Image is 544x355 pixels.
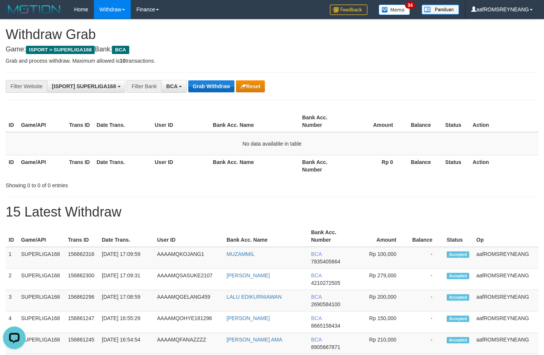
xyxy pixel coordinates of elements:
[6,205,538,220] h1: 15 Latest Withdraw
[470,155,538,176] th: Action
[311,337,322,343] span: BCA
[210,111,299,132] th: Bank Acc. Name
[299,111,347,132] th: Bank Acc. Number
[473,333,538,354] td: aafROMSREYNEANG
[6,311,18,333] td: 4
[442,111,470,132] th: Status
[447,316,469,322] span: Accepted
[354,247,408,269] td: Rp 100,000
[447,251,469,258] span: Accepted
[473,290,538,311] td: aafROMSREYNEANG
[354,269,408,290] td: Rp 279,000
[473,269,538,290] td: aafROMSREYNEANG
[18,333,65,354] td: SUPERLIGA168
[94,111,152,132] th: Date Trans.
[311,301,340,307] span: Copy 2690584100 to clipboard
[347,155,404,176] th: Rp 0
[227,315,270,321] a: [PERSON_NAME]
[6,155,18,176] th: ID
[154,290,224,311] td: AAAAMQGELANG459
[447,337,469,343] span: Accepted
[166,83,177,89] span: BCA
[99,247,154,269] td: [DATE] 17:09:59
[112,46,129,54] span: BCA
[65,290,99,311] td: 156862296
[308,226,354,247] th: Bank Acc. Number
[152,111,210,132] th: User ID
[347,111,404,132] th: Amount
[52,83,116,89] span: [ISPORT] SUPERLIGA168
[99,333,154,354] td: [DATE] 16:54:54
[6,269,18,290] td: 2
[65,333,99,354] td: 156861245
[6,247,18,269] td: 1
[447,294,469,301] span: Accepted
[408,226,444,247] th: Balance
[6,111,18,132] th: ID
[442,155,470,176] th: Status
[152,155,210,176] th: User ID
[311,280,340,286] span: Copy 4210272505 to clipboard
[6,179,221,189] div: Showing 0 to 0 of 0 entries
[236,80,265,92] button: Reset
[404,111,442,132] th: Balance
[473,247,538,269] td: aafROMSREYNEANG
[6,80,47,93] div: Filter Website
[66,155,94,176] th: Trans ID
[354,333,408,354] td: Rp 210,000
[188,80,234,92] button: Grab Withdraw
[447,273,469,279] span: Accepted
[99,269,154,290] td: [DATE] 17:09:31
[354,290,408,311] td: Rp 200,000
[154,333,224,354] td: AAAAMQFANAZZZZ
[18,247,65,269] td: SUPERLIGA168
[6,46,538,53] h4: Game: Bank:
[47,80,125,93] button: [ISPORT] SUPERLIGA168
[405,2,415,9] span: 34
[311,344,340,350] span: Copy 8905667871 to clipboard
[154,311,224,333] td: AAAAMQOHYE181296
[408,247,444,269] td: -
[6,27,538,42] h1: Withdraw Grab
[311,315,322,321] span: BCA
[444,226,473,247] th: Status
[311,259,340,265] span: Copy 7835405664 to clipboard
[227,337,283,343] a: [PERSON_NAME] AMA
[6,4,63,15] img: MOTION_logo.png
[161,80,187,93] button: BCA
[210,155,299,176] th: Bank Acc. Name
[65,269,99,290] td: 156862300
[408,311,444,333] td: -
[311,272,322,278] span: BCA
[379,5,410,15] img: Button%20Memo.svg
[154,269,224,290] td: AAAAMQSASUKE2107
[330,5,367,15] img: Feedback.jpg
[26,46,95,54] span: ISPORT > SUPERLIGA168
[3,3,26,26] button: Open LiveChat chat widget
[18,111,66,132] th: Game/API
[18,290,65,311] td: SUPERLIGA168
[408,333,444,354] td: -
[473,226,538,247] th: Op
[94,155,152,176] th: Date Trans.
[65,226,99,247] th: Trans ID
[227,272,270,278] a: [PERSON_NAME]
[18,311,65,333] td: SUPERLIGA168
[6,57,538,65] p: Grab and process withdraw. Maximum allowed is transactions.
[154,226,224,247] th: User ID
[119,58,125,64] strong: 10
[18,155,66,176] th: Game/API
[154,247,224,269] td: AAAAMQKOJANG1
[6,132,538,155] td: No data available in table
[99,290,154,311] td: [DATE] 17:08:59
[99,311,154,333] td: [DATE] 16:55:29
[18,269,65,290] td: SUPERLIGA168
[6,226,18,247] th: ID
[354,311,408,333] td: Rp 150,000
[227,294,282,300] a: LALU EDIKURNIAWAN
[127,80,161,93] div: Filter Bank
[65,311,99,333] td: 156861247
[66,111,94,132] th: Trans ID
[404,155,442,176] th: Balance
[99,226,154,247] th: Date Trans.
